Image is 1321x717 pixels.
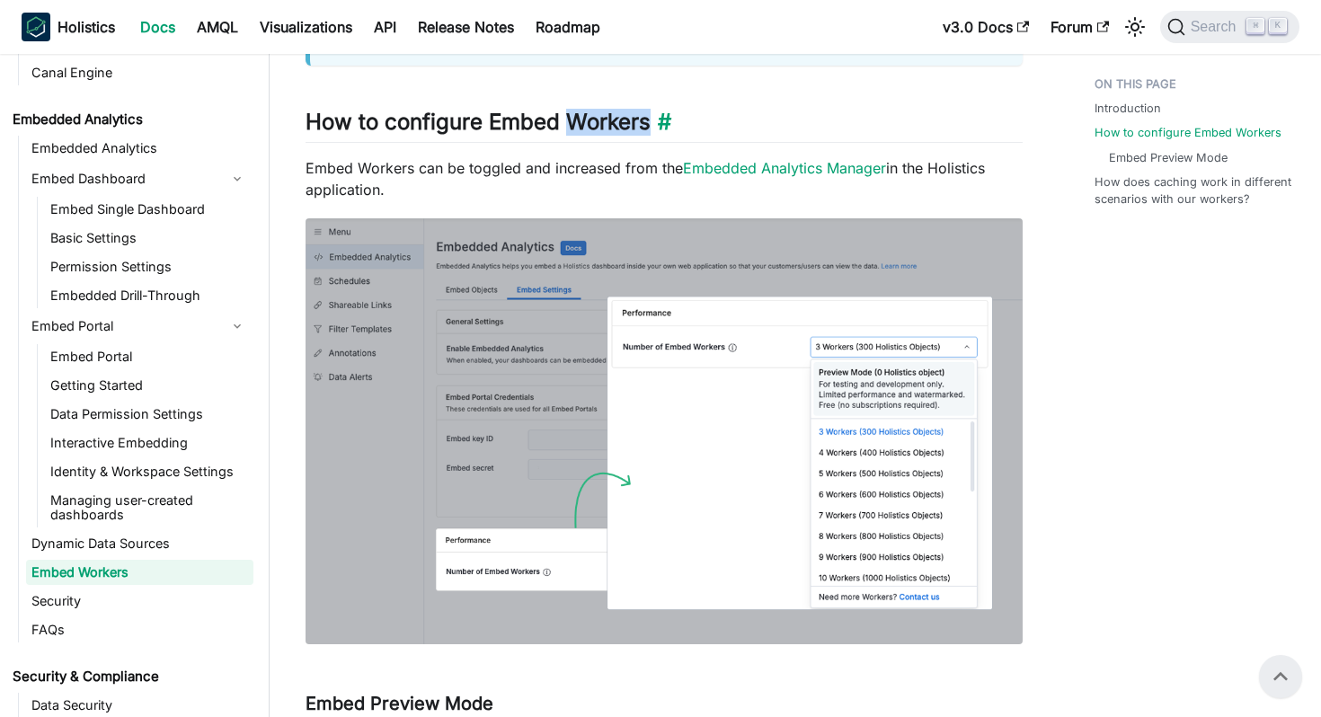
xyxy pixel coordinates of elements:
img: Holistics [22,13,50,41]
a: Introduction [1095,100,1161,117]
h2: How to configure Embed Workers [306,109,1023,143]
a: v3.0 Docs [932,13,1040,41]
a: Embed Portal [26,312,221,341]
a: FAQs [26,617,253,642]
button: Collapse sidebar category 'Embed Dashboard' [221,164,253,193]
a: Data Permission Settings [45,402,253,427]
a: Embedded Analytics Manager [683,159,886,177]
a: How does caching work in different scenarios with our workers? [1095,173,1293,208]
b: Holistics [58,16,115,38]
kbd: ⌘ [1246,18,1264,34]
a: Embed Single Dashboard [45,197,253,222]
p: Embed Workers can be toggled and increased from the in the Holistics application. [306,157,1023,200]
a: AMQL [186,13,249,41]
h3: Embed Preview Mode [306,693,1023,715]
a: Getting Started [45,373,253,398]
a: Forum [1040,13,1120,41]
a: Dynamic Data Sources [26,531,253,556]
button: Search (Command+K) [1160,11,1299,43]
button: Switch between dark and light mode (currently light mode) [1121,13,1149,41]
a: Direct link to How to configure Embed Workers [651,109,671,135]
a: Visualizations [249,13,363,41]
a: Basic Settings [45,226,253,251]
a: Identity & Workspace Settings [45,459,253,484]
a: Embedded Analytics [26,136,253,161]
img: Enable Embed [306,218,1023,644]
a: Embed Dashboard [26,164,221,193]
button: Scroll back to top [1259,655,1302,698]
kbd: K [1269,18,1287,34]
a: Interactive Embedding [45,430,253,456]
a: Security & Compliance [7,664,253,689]
a: Managing user-created dashboards [45,488,253,527]
a: HolisticsHolistics [22,13,115,41]
a: Release Notes [407,13,525,41]
a: Canal Engine [26,60,253,85]
a: Permission Settings [45,254,253,279]
a: Embedded Analytics [7,107,253,132]
a: How to configure Embed Workers [1095,124,1281,141]
a: Docs [129,13,186,41]
a: Embed Workers [26,560,253,585]
a: Embedded Drill-Through [45,283,253,308]
a: Embed Preview Mode [1109,149,1228,166]
span: Search [1185,19,1247,35]
a: API [363,13,407,41]
a: Embed Portal [45,344,253,369]
button: Collapse sidebar category 'Embed Portal' [221,312,253,341]
a: Roadmap [525,13,611,41]
a: Security [26,589,253,614]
